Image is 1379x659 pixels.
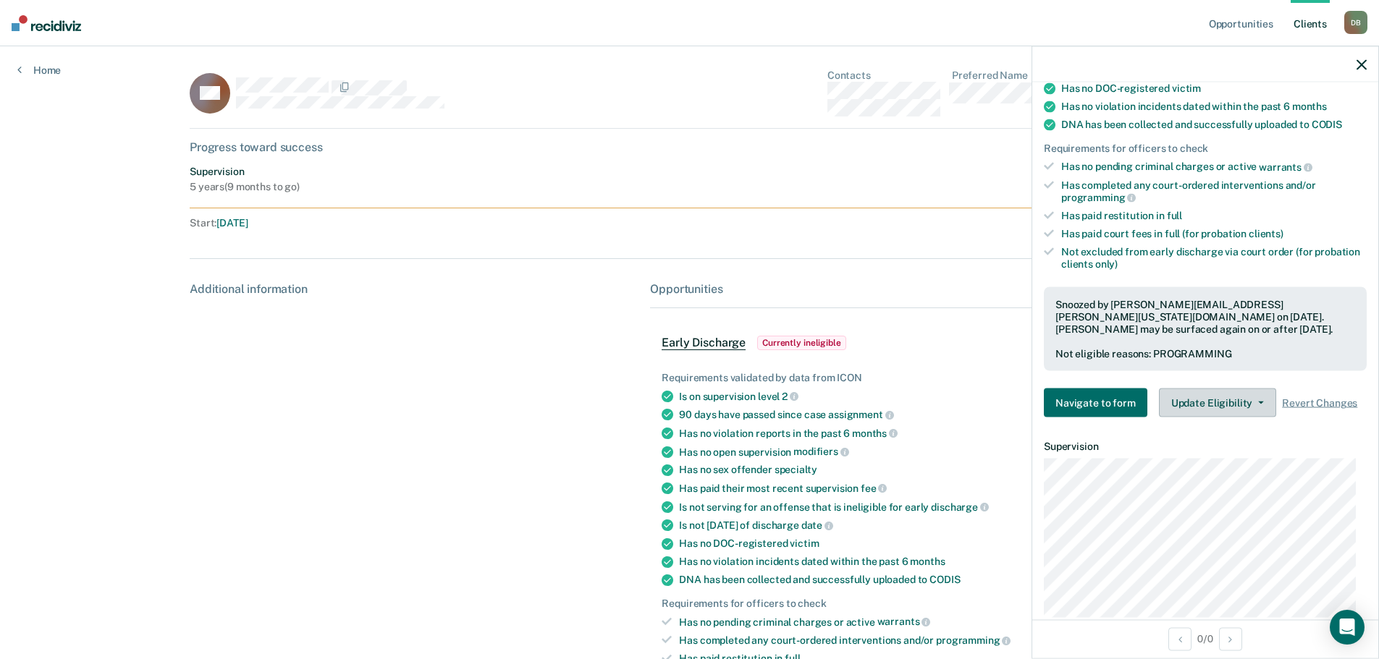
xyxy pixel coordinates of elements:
[679,390,1177,403] div: Is on supervision level
[696,217,1189,229] div: End :
[910,556,945,567] span: months
[936,634,1011,646] span: programming
[1055,299,1355,335] div: Snoozed by [PERSON_NAME][EMAIL_ADDRESS][PERSON_NAME][US_STATE][DOMAIN_NAME] on [DATE]. [PERSON_NA...
[1061,119,1367,131] div: DNA has been collected and successfully uploaded to
[1044,388,1153,417] a: Navigate to form link
[1172,82,1201,94] span: victim
[1044,388,1147,417] button: Navigate to form
[1061,82,1367,95] div: Has no DOC-registered
[679,519,1177,532] div: Is not [DATE] of discharge
[1061,228,1367,240] div: Has paid court fees in full (for probation
[1044,143,1367,155] div: Requirements for officers to check
[190,166,300,178] div: Supervision
[679,482,1177,495] div: Has paid their most recent supervision
[1168,627,1192,650] button: Previous Opportunity
[662,372,1177,384] div: Requirements validated by data from ICON
[679,427,1177,440] div: Has no violation reports in the past 6
[1282,396,1357,409] span: Revert Changes
[775,464,817,475] span: specialty
[679,634,1177,647] div: Has completed any court-ordered interventions and/or
[1032,619,1378,658] div: 0 / 0
[861,482,887,494] span: fee
[1055,347,1355,360] div: Not eligible reasons: PROGRAMMING
[929,574,960,585] span: CODIS
[793,446,849,457] span: modifiers
[1330,610,1365,645] div: Open Intercom Messenger
[216,217,248,229] span: [DATE]
[852,428,898,439] span: months
[679,537,1177,550] div: Has no DOC-registered
[679,574,1177,586] div: DNA has been collected and successfully uploaded to
[1061,192,1136,203] span: programming
[12,15,81,31] img: Recidiviz
[679,501,1177,514] div: Is not serving for an offense that is ineligible for early
[1061,101,1367,113] div: Has no violation incidents dated within the past 6
[1095,258,1118,269] span: only)
[952,69,1065,82] dt: Preferred Name
[190,181,300,193] div: 5 years ( 9 months to go )
[1344,11,1367,34] div: D B
[801,519,833,531] span: date
[827,69,940,82] dt: Contacts
[877,616,931,627] span: warrants
[1061,210,1367,222] div: Has paid restitution in
[662,336,746,350] span: Early Discharge
[1061,161,1367,174] div: Has no pending criminal charges or active
[679,556,1177,568] div: Has no violation incidents dated within the past 6
[757,336,846,350] span: Currently ineligible
[190,217,690,229] div: Start :
[1259,161,1312,173] span: warrants
[1167,210,1182,221] span: full
[17,64,61,77] a: Home
[650,282,1189,296] div: Opportunities
[679,464,1177,476] div: Has no sex offender
[1159,388,1276,417] button: Update Eligibility
[662,598,1177,610] div: Requirements for officers to check
[679,616,1177,629] div: Has no pending criminal charges or active
[1312,119,1342,130] span: CODIS
[1061,179,1367,203] div: Has completed any court-ordered interventions and/or
[931,501,989,513] span: discharge
[790,537,819,549] span: victim
[1044,441,1367,453] dt: Supervision
[828,409,893,420] span: assignment
[1061,245,1367,270] div: Not excluded from early discharge via court order (for probation clients
[679,446,1177,459] div: Has no open supervision
[1292,101,1327,112] span: months
[1249,228,1283,239] span: clients)
[1219,627,1242,650] button: Next Opportunity
[782,391,798,402] span: 2
[679,408,1177,421] div: 90 days have passed since case
[190,282,638,296] div: Additional information
[190,140,1189,154] div: Progress toward success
